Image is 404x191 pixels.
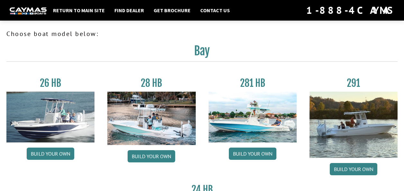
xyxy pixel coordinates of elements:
a: Contact Us [197,6,233,14]
h3: 28 HB [107,77,195,89]
div: 1-888-4CAYMAS [306,3,394,17]
img: 28-hb-twin.jpg [209,92,297,142]
a: Build your own [229,148,276,160]
img: 28_hb_thumbnail_for_caymas_connect.jpg [107,92,195,145]
h3: 291 [310,77,398,89]
a: Find Dealer [111,6,147,14]
a: Build your own [27,148,74,160]
h2: Bay [6,44,398,62]
a: Get Brochure [150,6,194,14]
h3: 26 HB [6,77,94,89]
img: 291_Thumbnail.jpg [310,92,398,158]
a: Return to main site [50,6,108,14]
h3: 281 HB [209,77,297,89]
a: Build your own [330,163,377,175]
p: Choose boat model below: [6,29,398,39]
img: 26_new_photo_resized.jpg [6,92,94,142]
a: Build your own [128,150,175,162]
img: white-logo-c9c8dbefe5ff5ceceb0f0178aa75bf4bb51f6bca0971e226c86eb53dfe498488.png [10,7,47,14]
